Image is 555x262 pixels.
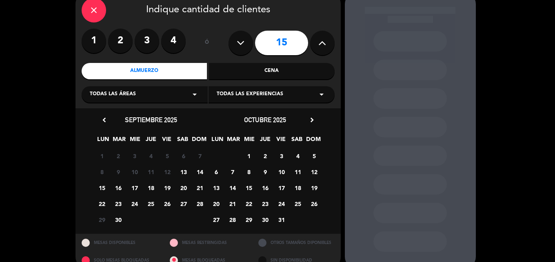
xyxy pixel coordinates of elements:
label: 3 [135,29,159,53]
span: 23 [258,197,272,210]
span: MAR [226,134,240,148]
span: 12 [160,165,174,179]
span: 29 [242,213,255,226]
span: septiembre 2025 [125,116,177,124]
span: DOM [192,134,205,148]
span: 26 [307,197,321,210]
span: VIE [274,134,288,148]
span: 1 [242,149,255,163]
span: 8 [95,165,109,179]
span: 22 [95,197,109,210]
label: 1 [82,29,106,53]
span: 20 [209,197,223,210]
span: 2 [111,149,125,163]
span: 29 [95,213,109,226]
i: arrow_drop_down [190,90,200,99]
span: 28 [226,213,239,226]
i: close [89,5,99,15]
span: 19 [160,181,174,195]
span: 30 [111,213,125,226]
span: Todas las áreas [90,90,136,99]
span: JUE [258,134,272,148]
span: SAB [176,134,189,148]
span: 7 [193,149,206,163]
span: 4 [291,149,304,163]
span: 16 [111,181,125,195]
span: 20 [177,181,190,195]
span: 15 [95,181,109,195]
span: 17 [275,181,288,195]
span: 27 [209,213,223,226]
span: 13 [177,165,190,179]
span: 17 [128,181,141,195]
span: 24 [275,197,288,210]
div: OTROS TAMAÑOS DIPONIBLES [252,234,341,251]
span: 10 [128,165,141,179]
span: 14 [193,165,206,179]
span: octubre 2025 [244,116,286,124]
div: Almuerzo [82,63,207,79]
span: 8 [242,165,255,179]
span: 18 [144,181,158,195]
span: MAR [112,134,126,148]
span: 7 [226,165,239,179]
span: JUE [144,134,158,148]
span: 25 [291,197,304,210]
span: 28 [193,197,206,210]
i: arrow_drop_down [317,90,326,99]
span: 4 [144,149,158,163]
span: 21 [193,181,206,195]
span: 2 [258,149,272,163]
span: 10 [275,165,288,179]
div: MESAS RESTRINGIDAS [164,234,252,251]
span: LUN [96,134,110,148]
span: MIE [242,134,256,148]
span: 19 [307,181,321,195]
span: VIE [160,134,173,148]
span: 23 [111,197,125,210]
span: 16 [258,181,272,195]
span: MIE [128,134,142,148]
div: MESAS DISPONIBLES [75,234,164,251]
span: 6 [177,149,190,163]
span: 9 [258,165,272,179]
span: Todas las experiencias [217,90,283,99]
span: 13 [209,181,223,195]
span: 24 [128,197,141,210]
span: 21 [226,197,239,210]
span: 15 [242,181,255,195]
label: 4 [161,29,186,53]
span: DOM [306,134,320,148]
span: 12 [307,165,321,179]
span: SAB [290,134,304,148]
i: chevron_left [100,116,109,124]
span: 6 [209,165,223,179]
span: 1 [95,149,109,163]
span: 11 [144,165,158,179]
i: chevron_right [308,116,316,124]
span: 26 [160,197,174,210]
span: 14 [226,181,239,195]
span: 27 [177,197,190,210]
span: 22 [242,197,255,210]
div: Cena [209,63,335,79]
span: 5 [160,149,174,163]
span: 3 [128,149,141,163]
span: 18 [291,181,304,195]
span: 31 [275,213,288,226]
span: 30 [258,213,272,226]
span: 3 [275,149,288,163]
span: LUN [211,134,224,148]
span: 9 [111,165,125,179]
div: ó [194,29,220,57]
span: 25 [144,197,158,210]
span: 5 [307,149,321,163]
label: 2 [108,29,133,53]
span: 11 [291,165,304,179]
